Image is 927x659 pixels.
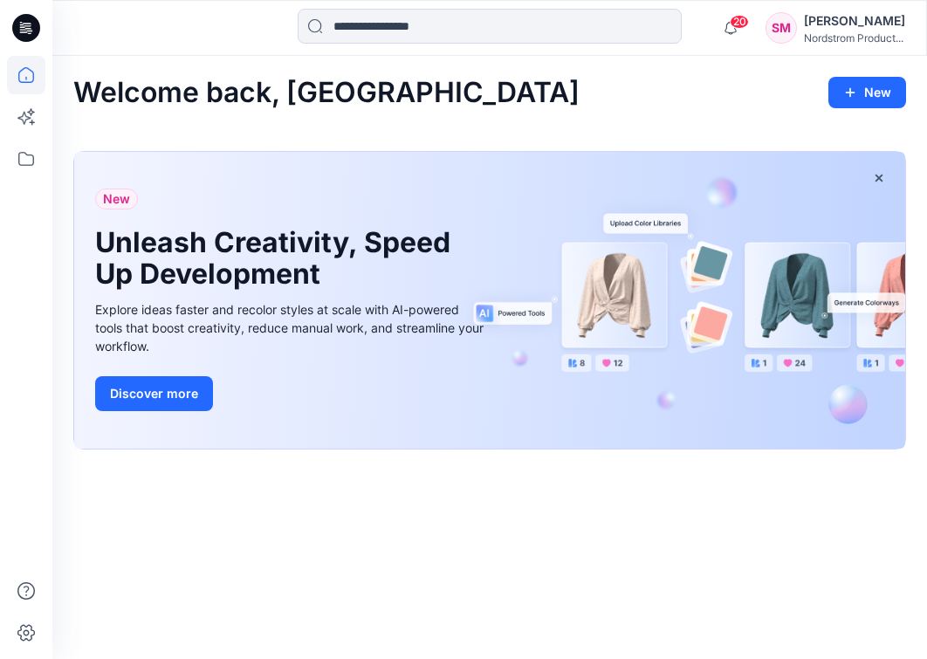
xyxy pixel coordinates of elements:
div: Nordstrom Product... [804,31,905,45]
h2: Welcome back, [GEOGRAPHIC_DATA] [73,77,580,109]
span: 20 [730,15,749,29]
div: [PERSON_NAME] [804,10,905,31]
a: Discover more [95,376,488,411]
div: SM [766,12,797,44]
span: New [103,189,130,209]
h1: Unleash Creativity, Speed Up Development [95,227,462,290]
button: New [828,77,906,108]
div: Explore ideas faster and recolor styles at scale with AI-powered tools that boost creativity, red... [95,300,488,355]
button: Discover more [95,376,213,411]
